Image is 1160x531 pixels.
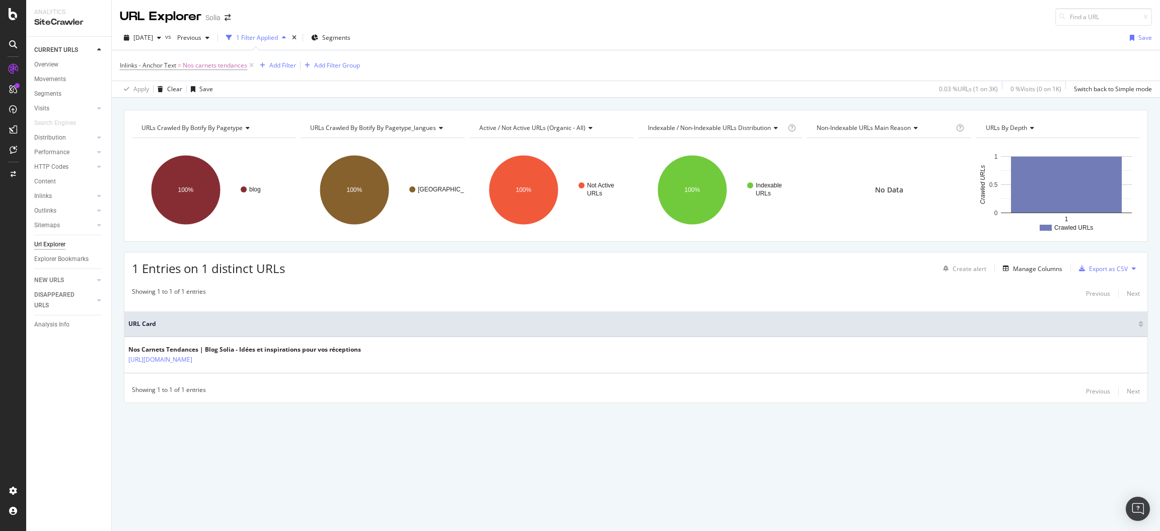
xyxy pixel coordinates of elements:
[120,30,165,46] button: [DATE]
[178,186,194,193] text: 100%
[1127,287,1140,299] button: Next
[587,182,614,189] text: Not Active
[225,14,231,21] div: arrow-right-arrow-left
[132,146,296,234] svg: A chart.
[34,132,66,143] div: Distribution
[1127,387,1140,395] div: Next
[249,186,261,193] text: blog
[178,61,181,70] span: =
[236,33,278,42] div: 1 Filter Applied
[34,147,69,158] div: Performance
[1064,216,1068,223] text: 1
[1070,81,1152,97] button: Switch back to Simple mode
[939,260,986,277] button: Create alert
[34,17,103,28] div: SiteCrawler
[269,61,296,70] div: Add Filter
[989,181,997,188] text: 0.5
[1126,497,1150,521] div: Open Intercom Messenger
[34,89,104,99] a: Segments
[165,32,173,41] span: vs
[34,275,64,286] div: NEW URLS
[986,123,1027,132] span: URLs by Depth
[34,220,94,231] a: Sitemaps
[34,239,104,250] a: Url Explorer
[1010,85,1061,93] div: 0 % Visits ( 0 on 1K )
[34,191,94,202] a: Inlinks
[128,319,1136,328] span: URL Card
[154,81,182,97] button: Clear
[587,190,602,197] text: URLs
[128,345,361,354] div: Nos Carnets Tendances | Blog Solia - Idées et inspirations pour vos réceptions
[34,162,68,172] div: HTTP Codes
[167,85,182,93] div: Clear
[1086,287,1110,299] button: Previous
[815,120,954,136] h4: Non-Indexable URLs Main Reason
[34,206,56,216] div: Outlinks
[34,319,104,330] a: Analysis Info
[133,33,153,42] span: 2025 Sep. 21st
[34,103,49,114] div: Visits
[183,58,247,73] span: Nos carnets tendances
[999,262,1062,275] button: Manage Columns
[187,81,213,97] button: Save
[34,59,104,70] a: Overview
[34,147,94,158] a: Performance
[1054,224,1093,231] text: Crawled URLs
[322,33,350,42] span: Segments
[199,85,213,93] div: Save
[301,146,464,234] svg: A chart.
[34,162,94,172] a: HTTP Codes
[953,264,986,273] div: Create alert
[1086,289,1110,298] div: Previous
[1086,385,1110,397] button: Previous
[34,254,104,264] a: Explorer Bookmarks
[34,239,65,250] div: Url Explorer
[1127,289,1140,298] div: Next
[301,59,360,72] button: Add Filter Group
[1086,387,1110,395] div: Previous
[205,13,221,23] div: Solia
[34,290,94,311] a: DISAPPEARED URLS
[638,146,802,234] svg: A chart.
[34,103,94,114] a: Visits
[34,132,94,143] a: Distribution
[34,176,56,187] div: Content
[34,59,58,70] div: Overview
[34,191,52,202] div: Inlinks
[1074,85,1152,93] div: Switch back to Simple mode
[756,190,771,197] text: URLs
[994,153,997,160] text: 1
[1126,30,1152,46] button: Save
[1013,264,1062,273] div: Manage Columns
[979,165,986,204] text: Crawled URLs
[1138,33,1152,42] div: Save
[290,33,299,43] div: times
[132,287,206,299] div: Showing 1 to 1 of 1 entries
[477,120,624,136] h4: Active / Not Active URLs
[256,59,296,72] button: Add Filter
[222,30,290,46] button: 1 Filter Applied
[648,123,771,132] span: Indexable / Non-Indexable URLs distribution
[310,123,436,132] span: URLs Crawled By Botify By pagetype_langues
[34,118,76,128] div: Search Engines
[133,85,149,93] div: Apply
[34,8,103,17] div: Analytics
[139,120,286,136] h4: URLs Crawled By Botify By pagetype
[939,85,998,93] div: 0.03 % URLs ( 1 on 3K )
[34,45,94,55] a: CURRENT URLS
[34,176,104,187] a: Content
[173,30,213,46] button: Previous
[307,30,354,46] button: Segments
[34,290,85,311] div: DISAPPEARED URLS
[817,123,911,132] span: Non-Indexable URLs Main Reason
[875,185,903,195] span: No Data
[516,186,531,193] text: 100%
[173,33,201,42] span: Previous
[684,186,700,193] text: 100%
[34,254,89,264] div: Explorer Bookmarks
[34,220,60,231] div: Sitemaps
[479,123,586,132] span: Active / Not Active URLs (organic - all)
